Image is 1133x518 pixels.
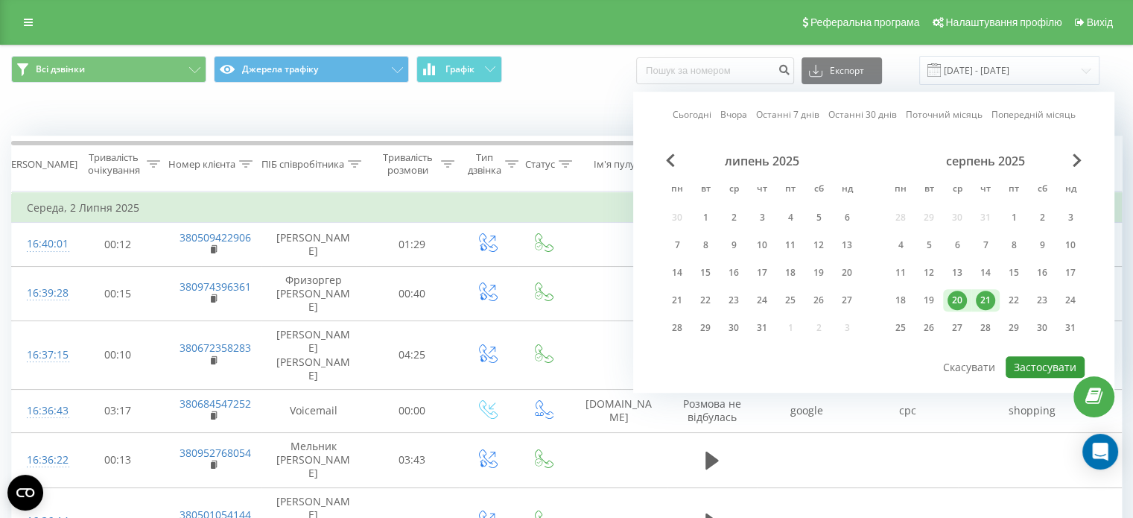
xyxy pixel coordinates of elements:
abbr: вівторок [918,179,940,201]
div: 11 [781,236,800,255]
a: Останні 30 днів [828,108,897,122]
div: пн 4 серп 2025 р. [886,234,915,256]
div: 10 [1061,236,1080,255]
div: 31 [1061,318,1080,338]
div: вт 1 лип 2025 р. [691,206,720,229]
div: ср 13 серп 2025 р. [943,262,971,284]
div: нд 17 серп 2025 р. [1056,262,1085,284]
td: 00:13 [72,433,165,488]
div: чт 21 серп 2025 р. [971,289,1000,312]
div: 13 [948,263,967,282]
td: 00:40 [366,266,459,321]
div: ср 30 лип 2025 р. [720,317,748,339]
div: 24 [1061,291,1080,310]
div: 20 [948,291,967,310]
div: вт 8 лип 2025 р. [691,234,720,256]
div: нд 13 лип 2025 р. [833,234,861,256]
div: 2 [724,208,743,227]
div: нд 31 серп 2025 р. [1056,317,1085,339]
div: сб 9 серп 2025 р. [1028,234,1056,256]
div: 27 [837,291,857,310]
abbr: субота [807,179,830,201]
div: пн 28 лип 2025 р. [663,317,691,339]
div: 16:40:01 [27,230,57,259]
div: чт 3 лип 2025 р. [748,206,776,229]
abbr: п’ятниця [1003,179,1025,201]
a: Останні 7 днів [756,108,819,122]
abbr: вівторок [694,179,717,201]
div: пт 29 серп 2025 р. [1000,317,1028,339]
div: чт 7 серп 2025 р. [971,234,1000,256]
td: Фризоргер [PERSON_NAME] [261,266,366,321]
div: сб 30 серп 2025 р. [1028,317,1056,339]
div: пт 25 лип 2025 р. [776,289,804,312]
div: 29 [1004,318,1023,338]
td: 04:25 [366,321,459,390]
div: 13 [837,236,857,255]
button: Джерела трафіку [214,56,409,83]
div: 11 [891,263,910,282]
div: сб 5 лип 2025 р. [804,206,833,229]
button: Застосувати [1006,356,1085,378]
div: чт 17 лип 2025 р. [748,262,776,284]
td: google [757,389,857,432]
div: 12 [919,263,939,282]
div: 4 [891,236,910,255]
div: 16:37:15 [27,341,57,370]
div: 7 [667,236,687,255]
div: 17 [1061,263,1080,282]
div: 29 [696,318,715,338]
div: 26 [919,318,939,338]
div: нд 27 лип 2025 р. [833,289,861,312]
div: 31 [752,318,772,338]
td: [PERSON_NAME] [PERSON_NAME] [261,321,366,390]
div: 19 [919,291,939,310]
div: [PERSON_NAME] [2,158,77,171]
a: Поточний місяць [906,108,983,122]
a: Попередній місяць [991,108,1076,122]
span: Налаштування профілю [945,16,1061,28]
div: 3 [752,208,772,227]
div: пн 18 серп 2025 р. [886,289,915,312]
div: 26 [809,291,828,310]
div: 22 [1004,291,1023,310]
div: 8 [696,236,715,255]
div: 30 [724,318,743,338]
td: 00:15 [72,266,165,321]
div: нд 20 лип 2025 р. [833,262,861,284]
div: 14 [667,263,687,282]
abbr: неділя [836,179,858,201]
abbr: середа [946,179,968,201]
a: Сьогодні [673,108,711,122]
td: Мельник [PERSON_NAME] [261,433,366,488]
abbr: четвер [751,179,773,201]
div: вт 15 лип 2025 р. [691,262,720,284]
div: 25 [781,291,800,310]
div: 10 [752,236,772,255]
abbr: понеділок [666,179,688,201]
a: 380974396361 [180,279,251,294]
div: 17 [752,263,772,282]
div: 16 [1032,263,1052,282]
div: ср 20 серп 2025 р. [943,289,971,312]
div: 7 [976,236,995,255]
td: shopping [958,389,1107,432]
div: Open Intercom Messenger [1082,434,1118,470]
span: Next Month [1073,154,1082,167]
div: сб 26 лип 2025 р. [804,289,833,312]
div: чт 10 лип 2025 р. [748,234,776,256]
div: вт 29 лип 2025 р. [691,317,720,339]
div: 1 [696,208,715,227]
div: нд 24 серп 2025 р. [1056,289,1085,312]
div: чт 31 лип 2025 р. [748,317,776,339]
div: 22 [696,291,715,310]
div: 20 [837,263,857,282]
span: Вихід [1087,16,1113,28]
div: 3 [1061,208,1080,227]
span: Реферальна програма [810,16,920,28]
div: чт 24 лип 2025 р. [748,289,776,312]
abbr: неділя [1059,179,1082,201]
div: ср 9 лип 2025 р. [720,234,748,256]
div: 4 [781,208,800,227]
div: 15 [696,263,715,282]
